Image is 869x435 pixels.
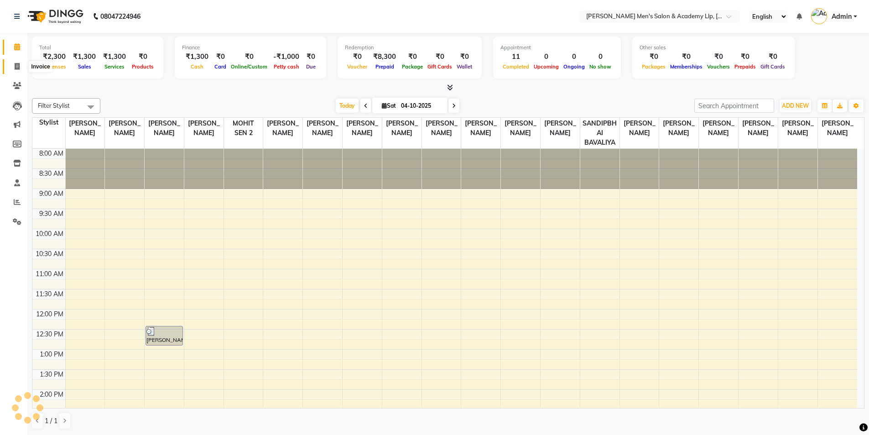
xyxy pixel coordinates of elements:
[38,350,65,359] div: 1:00 PM
[422,118,461,139] span: [PERSON_NAME]
[130,52,156,62] div: ₹0
[705,52,732,62] div: ₹0
[561,63,587,70] span: Ongoing
[382,118,421,139] span: [PERSON_NAME]
[500,63,531,70] span: Completed
[541,118,580,139] span: [PERSON_NAME]
[832,12,852,21] span: Admin
[739,118,778,139] span: [PERSON_NAME]
[732,63,758,70] span: Prepaids
[818,118,857,139] span: [PERSON_NAME]
[373,63,396,70] span: Prepaid
[580,118,619,148] span: SANDIPBHAI BAVALIYA
[212,52,229,62] div: ₹0
[32,118,65,127] div: Stylist
[303,52,319,62] div: ₹0
[778,118,817,139] span: [PERSON_NAME]
[145,118,184,139] span: [PERSON_NAME]
[640,52,668,62] div: ₹0
[668,63,705,70] span: Memberships
[531,52,561,62] div: 0
[501,118,540,139] span: [PERSON_NAME]
[500,44,614,52] div: Appointment
[400,63,425,70] span: Package
[146,326,182,345] div: [PERSON_NAME], TK01, 12:25 PM-12:55 PM, Hair Basis - [PERSON_NAME]
[369,52,400,62] div: ₹8,300
[37,209,65,219] div: 9:30 AM
[66,118,105,139] span: [PERSON_NAME]
[37,169,65,178] div: 8:30 AM
[425,63,454,70] span: Gift Cards
[668,52,705,62] div: ₹0
[102,63,127,70] span: Services
[34,229,65,239] div: 10:00 AM
[782,102,809,109] span: ADD NEW
[336,99,359,113] span: Today
[224,118,263,139] span: MOHIT SEN 2
[640,63,668,70] span: Packages
[34,249,65,259] div: 10:30 AM
[229,63,270,70] span: Online/Custom
[76,63,94,70] span: Sales
[184,118,224,139] span: [PERSON_NAME]
[188,63,206,70] span: Cash
[345,44,474,52] div: Redemption
[100,4,140,29] b: 08047224946
[182,44,319,52] div: Finance
[304,63,318,70] span: Due
[29,61,52,72] div: Invoice
[694,99,774,113] input: Search Appointment
[34,289,65,299] div: 11:30 AM
[69,52,99,62] div: ₹1,300
[345,63,369,70] span: Voucher
[587,63,614,70] span: No show
[758,63,787,70] span: Gift Cards
[34,330,65,339] div: 12:30 PM
[561,52,587,62] div: 0
[34,309,65,319] div: 12:00 PM
[39,44,156,52] div: Total
[34,269,65,279] div: 11:00 AM
[130,63,156,70] span: Products
[620,118,659,139] span: [PERSON_NAME]
[461,118,500,139] span: [PERSON_NAME]
[45,416,57,426] span: 1 / 1
[531,63,561,70] span: Upcoming
[105,118,144,139] span: [PERSON_NAME]
[398,99,444,113] input: 2025-10-04
[454,52,474,62] div: ₹0
[705,63,732,70] span: Vouchers
[212,63,229,70] span: Card
[38,370,65,379] div: 1:30 PM
[99,52,130,62] div: ₹1,300
[400,52,425,62] div: ₹0
[758,52,787,62] div: ₹0
[811,8,827,24] img: Admin
[454,63,474,70] span: Wallet
[587,52,614,62] div: 0
[38,102,70,109] span: Filter Stylist
[39,52,69,62] div: ₹2,300
[500,52,531,62] div: 11
[425,52,454,62] div: ₹0
[345,52,369,62] div: ₹0
[37,189,65,199] div: 9:00 AM
[23,4,86,29] img: logo
[263,118,302,139] span: [PERSON_NAME]
[182,52,212,62] div: ₹1,300
[271,63,302,70] span: Petty cash
[640,44,787,52] div: Other sales
[229,52,270,62] div: ₹0
[37,149,65,158] div: 8:00 AM
[270,52,303,62] div: -₹1,000
[380,102,398,109] span: Sat
[699,118,738,139] span: [PERSON_NAME]
[732,52,758,62] div: ₹0
[659,118,698,139] span: [PERSON_NAME]
[38,390,65,399] div: 2:00 PM
[780,100,811,112] button: ADD NEW
[343,118,382,139] span: [PERSON_NAME]
[303,118,342,139] span: [PERSON_NAME]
